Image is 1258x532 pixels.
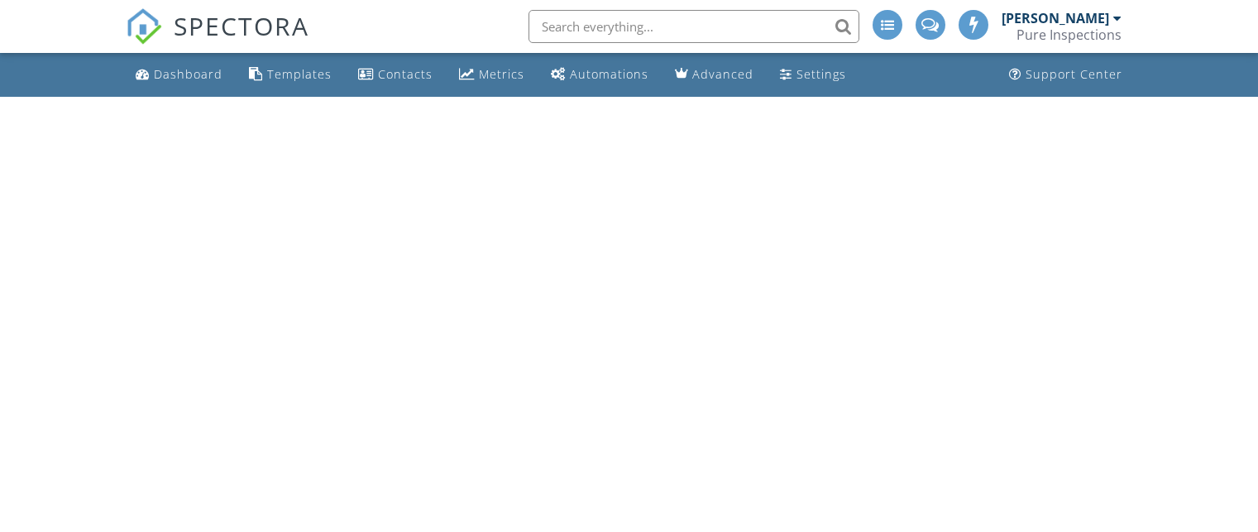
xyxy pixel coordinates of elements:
a: SPECTORA [126,22,309,57]
a: Metrics [452,60,531,90]
input: Search everything... [529,10,859,43]
div: Dashboard [154,66,222,82]
div: Contacts [378,66,433,82]
img: The Best Home Inspection Software - Spectora [126,8,162,45]
div: Pure Inspections [1016,26,1122,43]
div: Advanced [692,66,753,82]
div: Settings [796,66,846,82]
a: Templates [242,60,338,90]
a: Automations (Basic) [544,60,655,90]
div: Automations [570,66,648,82]
a: Advanced [668,60,760,90]
a: Support Center [1002,60,1129,90]
div: Support Center [1026,66,1122,82]
div: Metrics [479,66,524,82]
div: [PERSON_NAME] [1002,10,1109,26]
a: Contacts [352,60,439,90]
div: Templates [267,66,332,82]
span: SPECTORA [174,8,309,43]
a: Settings [773,60,853,90]
a: Dashboard [129,60,229,90]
